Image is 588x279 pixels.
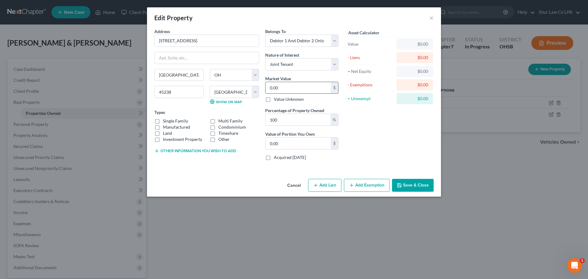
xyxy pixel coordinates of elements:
label: Value of Portion You Own [265,131,315,137]
input: Enter address... [155,35,259,47]
span: Address [154,29,170,34]
iframe: Intercom live chat [567,258,582,273]
input: Enter city... [155,69,203,81]
button: Save & Close [392,179,434,192]
div: = Unexempt [348,96,394,102]
label: Value Unknown [274,96,304,102]
label: Acquired [DATE] [274,154,306,160]
button: Add Exemption [344,179,390,192]
label: Investment Property [163,136,202,142]
a: Show on Map [210,99,242,104]
div: $ [331,138,338,149]
div: - Liens [348,55,394,61]
input: Enter zip... [154,86,204,98]
label: Types [154,109,165,115]
div: $0.00 [401,55,428,61]
div: % [330,114,338,126]
div: = Net Equity [348,68,394,74]
label: Multi Family [218,118,243,124]
button: Other information you wish to add [154,149,236,153]
div: Edit Property [154,13,193,22]
label: Other [218,136,230,142]
button: Add Lien [308,179,341,192]
input: 0.00 [266,138,331,149]
label: Condominium [218,124,246,130]
label: Market Value [265,75,291,82]
button: Cancel [282,179,306,192]
div: $0.00 [401,82,428,88]
button: × [429,14,434,21]
label: Single Family [163,118,188,124]
span: Belongs To [265,29,286,34]
div: $0.00 [401,68,428,74]
label: Asset Calculator [348,29,379,36]
div: Value [348,41,394,47]
div: $ [331,82,338,94]
div: - Exemptions [348,82,394,88]
label: Land [163,130,172,136]
span: 1 [580,258,585,263]
input: 0.00 [266,82,331,94]
label: Manufactured [163,124,190,130]
input: 0.00 [266,114,330,126]
label: Timeshare [218,130,238,136]
input: Apt, Suite, etc... [155,52,259,64]
label: Nature of Interest [265,52,299,58]
div: $0.00 [401,41,428,47]
label: Percentage of Property Owned [265,107,324,114]
div: $0.00 [401,96,428,102]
